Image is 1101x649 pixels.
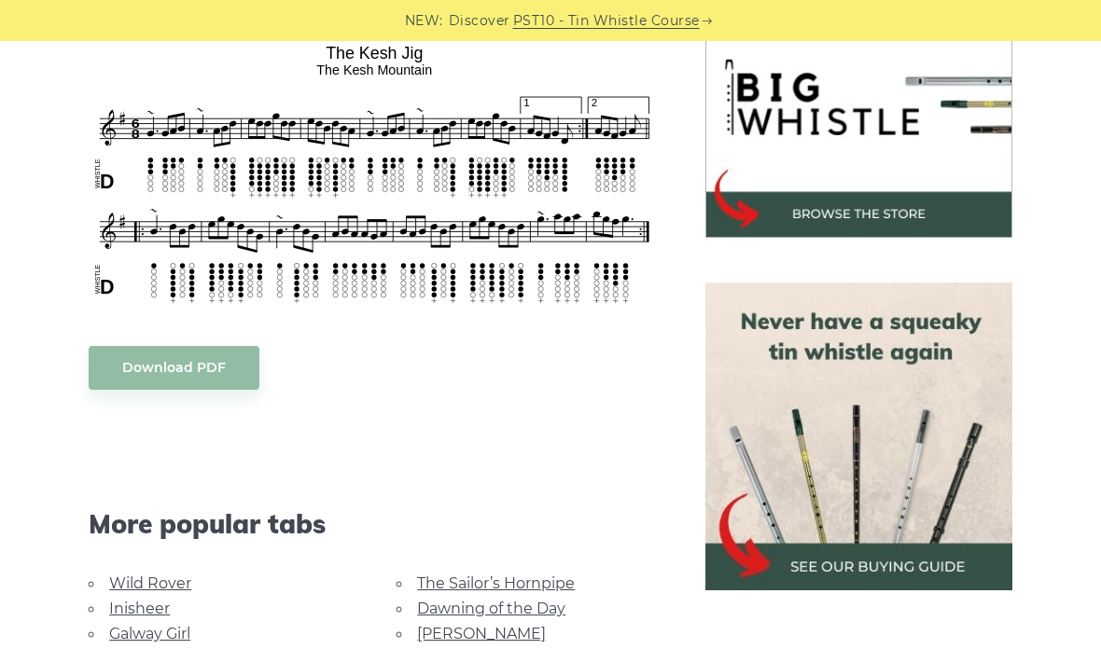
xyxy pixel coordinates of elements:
span: NEW: [405,10,443,32]
a: Wild Rover [109,574,191,592]
a: Inisheer [109,600,170,617]
a: The Sailor’s Hornpipe [417,574,575,592]
a: [PERSON_NAME] [417,625,546,642]
span: Discover [449,10,510,32]
a: Dawning of the Day [417,600,565,617]
img: tin whistle buying guide [705,283,1012,589]
a: Download PDF [89,346,259,390]
span: More popular tabs [89,508,660,540]
a: Galway Girl [109,625,190,642]
img: The Kesh Jig Tin Whistle Tabs & Sheet Music [89,37,660,308]
a: PST10 - Tin Whistle Course [513,10,700,32]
